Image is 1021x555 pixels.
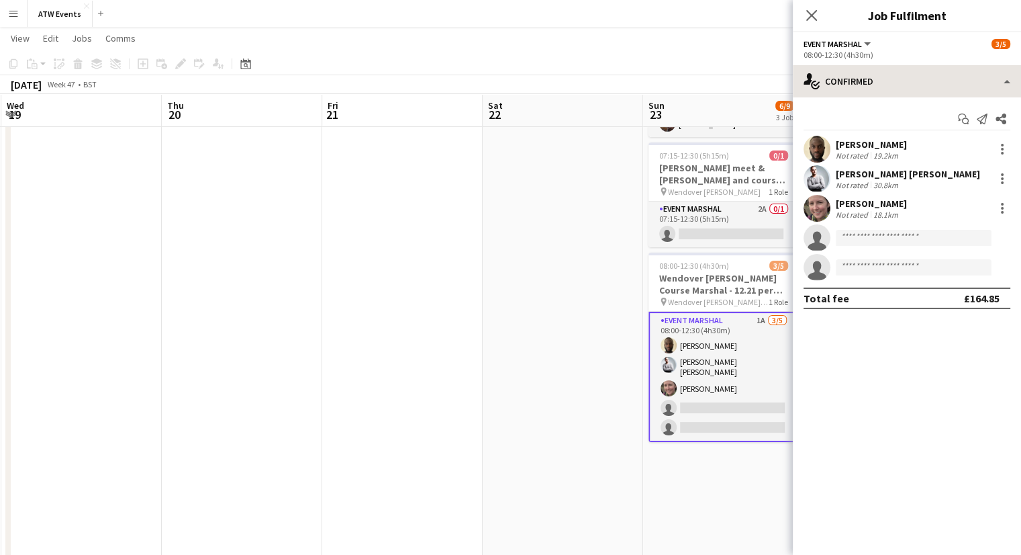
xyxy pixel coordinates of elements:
div: Not rated [836,210,871,220]
div: BST [83,79,97,89]
span: Sun [648,99,665,112]
span: Fri [328,99,338,112]
span: Wendover [PERSON_NAME] [668,187,761,197]
a: Jobs [66,30,97,47]
div: 30.8km [871,180,901,190]
span: 1 Role [769,187,788,197]
span: 19 [5,107,24,122]
div: 08:00-12:30 (4h30m) [804,50,1010,60]
span: 3/5 [991,39,1010,49]
div: 18.1km [871,210,901,220]
span: Event Marshal [804,39,862,49]
span: Sat [488,99,503,112]
span: 22 [486,107,503,122]
span: Jobs [72,32,92,44]
div: [PERSON_NAME] [836,138,907,151]
h3: [PERSON_NAME] meet & [PERSON_NAME] and course marshal [648,162,799,186]
a: Comms [100,30,141,47]
div: [PERSON_NAME] [836,198,907,210]
span: Comms [105,32,136,44]
span: 6/9 [775,101,794,111]
span: Wendover [PERSON_NAME] Wicked Duathlon & Trail Run [668,297,769,307]
div: [DATE] [11,78,42,91]
a: Edit [38,30,64,47]
span: Week 47 [44,79,78,89]
div: 3 Jobs [776,112,797,122]
div: Not rated [836,151,871,161]
a: View [5,30,35,47]
app-card-role: Event Marshal2A0/107:15-12:30 (5h15m) [648,202,799,247]
app-card-role: Event Marshal1A3/508:00-12:30 (4h30m)[PERSON_NAME][PERSON_NAME] [PERSON_NAME][PERSON_NAME] [648,312,799,442]
span: 0/1 [769,151,788,161]
button: Event Marshal [804,39,873,49]
div: Total fee [804,292,849,305]
div: Not rated [836,180,871,190]
h3: Job Fulfilment [793,7,1021,24]
span: 1 Role [769,297,788,307]
div: £164.85 [964,292,1000,305]
button: ATW Events [28,1,93,27]
span: Edit [43,32,58,44]
span: 20 [165,107,184,122]
span: View [11,32,30,44]
span: Wed [7,99,24,112]
div: 19.2km [871,151,901,161]
span: 23 [646,107,665,122]
span: 07:15-12:30 (5h15m) [659,151,729,161]
div: [PERSON_NAME] [PERSON_NAME] [836,168,980,180]
app-job-card: 08:00-12:30 (4h30m)3/5Wendover [PERSON_NAME] Course Marshal - 12.21 per hour if over 21 Wendover ... [648,253,799,442]
app-job-card: 07:15-12:30 (5h15m)0/1[PERSON_NAME] meet & [PERSON_NAME] and course marshal Wendover [PERSON_NAME... [648,142,799,247]
span: Thu [167,99,184,112]
span: 21 [326,107,338,122]
span: 3/5 [769,261,788,271]
h3: Wendover [PERSON_NAME] Course Marshal - 12.21 per hour if over 21 [648,272,799,296]
div: Confirmed [793,65,1021,97]
span: 08:00-12:30 (4h30m) [659,261,729,271]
